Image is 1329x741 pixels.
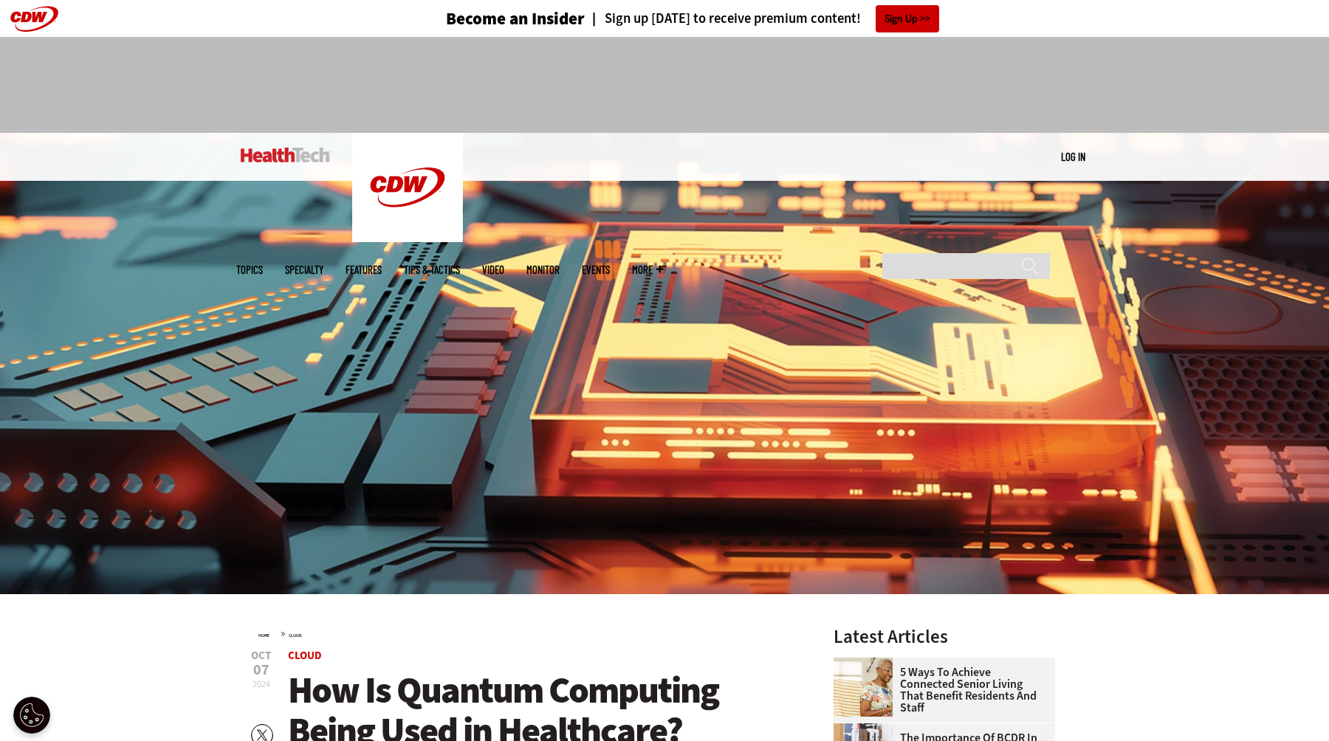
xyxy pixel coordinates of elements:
[876,5,939,32] a: Sign Up
[585,12,861,26] a: Sign up [DATE] to receive premium content!
[352,230,463,246] a: CDW
[346,264,382,275] a: Features
[352,133,463,242] img: Home
[288,648,322,663] a: Cloud
[1061,150,1085,163] a: Log in
[482,264,504,275] a: Video
[834,658,900,669] a: Networking Solutions for Senior Living
[258,627,794,639] div: »
[834,627,1055,646] h3: Latest Articles
[236,264,263,275] span: Topics
[834,658,893,717] img: Networking Solutions for Senior Living
[632,264,663,275] span: More
[251,663,271,678] span: 07
[404,264,460,275] a: Tips & Tactics
[526,264,560,275] a: MonITor
[241,148,330,162] img: Home
[391,10,585,27] a: Become an Insider
[13,697,50,734] button: Open Preferences
[1061,149,1085,165] div: User menu
[582,264,610,275] a: Events
[13,697,50,734] div: Cookie Settings
[285,264,323,275] span: Specialty
[834,666,1046,714] a: 5 Ways to Achieve Connected Senior Living That Benefit Residents and Staff
[834,723,900,735] a: Doctors reviewing tablet
[446,10,585,27] h3: Become an Insider
[258,633,269,638] a: Home
[251,650,271,661] span: Oct
[289,633,302,638] a: Cloud
[253,678,270,690] span: 2024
